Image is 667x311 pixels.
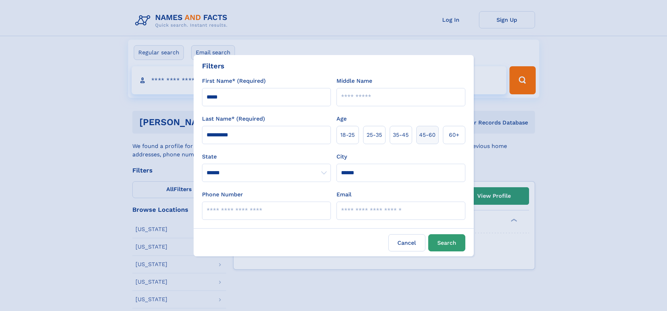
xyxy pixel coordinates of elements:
[202,115,265,123] label: Last Name* (Required)
[367,131,382,139] span: 25‑35
[336,77,372,85] label: Middle Name
[202,77,266,85] label: First Name* (Required)
[340,131,355,139] span: 18‑25
[449,131,459,139] span: 60+
[428,234,465,251] button: Search
[419,131,436,139] span: 45‑60
[202,153,331,161] label: State
[202,190,243,199] label: Phone Number
[388,234,425,251] label: Cancel
[336,153,347,161] label: City
[393,131,409,139] span: 35‑45
[336,190,352,199] label: Email
[336,115,347,123] label: Age
[202,61,224,71] div: Filters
